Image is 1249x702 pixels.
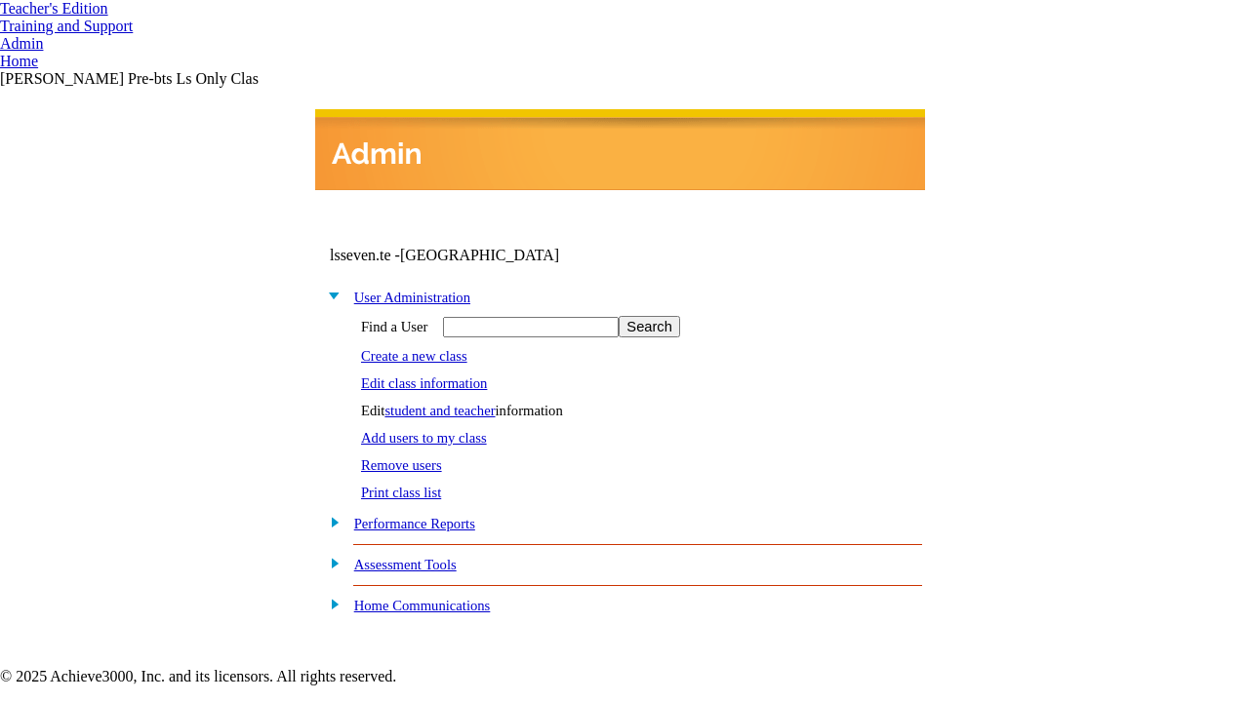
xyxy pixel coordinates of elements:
[320,595,341,612] img: plus.gif
[315,109,925,190] img: header
[108,5,118,14] img: teacher_arrow.png
[384,403,495,418] a: student and teacher
[361,457,442,473] a: Remove users
[400,247,559,263] nobr: [GEOGRAPHIC_DATA]
[354,516,475,531] a: Performance Reports
[360,402,681,420] td: Edit information
[360,315,428,338] td: Find a User
[320,554,341,571] img: plus.gif
[361,430,487,446] a: Add users to my class
[320,287,341,304] img: minus.gif
[354,557,457,572] a: Assessment Tools
[361,348,467,364] a: Create a new class
[354,290,470,305] a: User Administration
[361,485,441,500] a: Print class list
[320,513,341,530] img: plus.gif
[330,247,689,264] td: lsseven.te -
[133,25,141,31] img: teacher_arrow_small.png
[619,316,679,337] input: Search
[354,598,491,613] a: Home Communications
[361,375,487,391] a: Edit class information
